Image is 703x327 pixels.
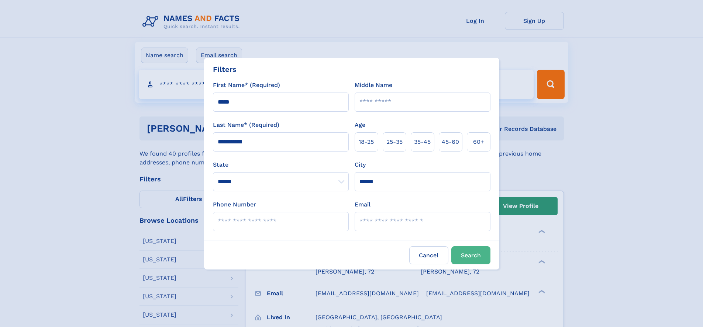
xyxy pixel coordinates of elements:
[355,200,371,209] label: Email
[409,246,448,264] label: Cancel
[213,160,349,169] label: State
[355,160,366,169] label: City
[355,81,392,90] label: Middle Name
[213,121,279,129] label: Last Name* (Required)
[386,138,403,146] span: 25‑35
[442,138,459,146] span: 45‑60
[355,121,365,129] label: Age
[414,138,431,146] span: 35‑45
[213,64,237,75] div: Filters
[213,81,280,90] label: First Name* (Required)
[213,200,256,209] label: Phone Number
[473,138,484,146] span: 60+
[451,246,490,264] button: Search
[359,138,374,146] span: 18‑25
